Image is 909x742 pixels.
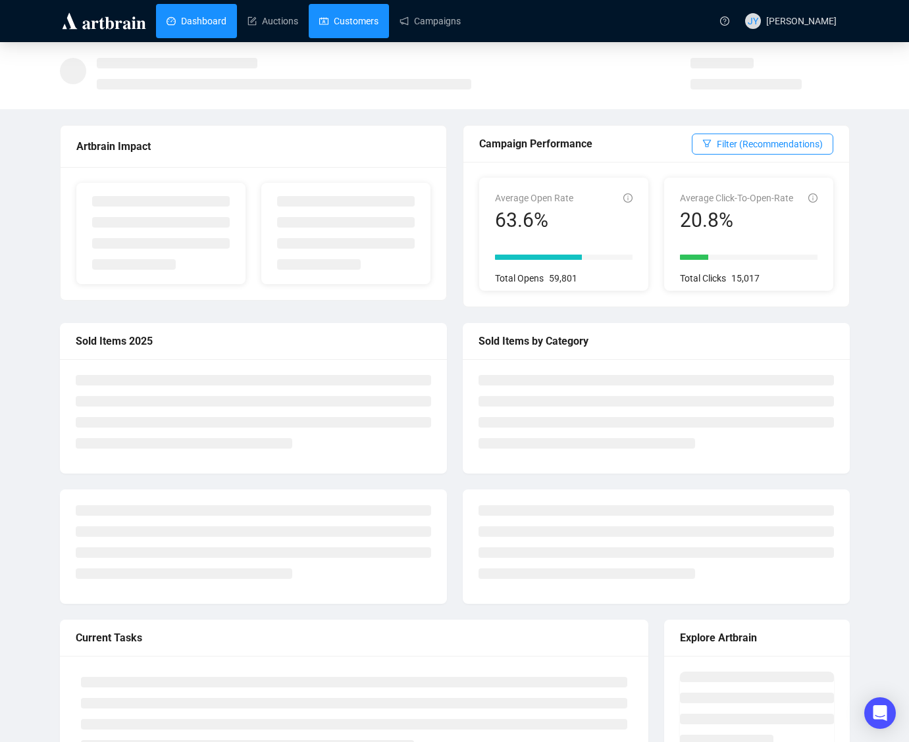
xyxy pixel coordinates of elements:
[495,208,573,233] div: 63.6%
[680,630,834,646] div: Explore Artbrain
[702,139,712,148] span: filter
[495,193,573,203] span: Average Open Rate
[400,4,461,38] a: Campaigns
[60,11,148,32] img: logo
[76,138,430,155] div: Artbrain Impact
[623,193,633,203] span: info-circle
[680,193,793,203] span: Average Click-To-Open-Rate
[680,273,726,284] span: Total Clicks
[680,208,793,233] div: 20.8%
[319,4,378,38] a: Customers
[167,4,226,38] a: Dashboard
[479,333,834,349] div: Sold Items by Category
[808,193,818,203] span: info-circle
[717,137,823,151] span: Filter (Recommendations)
[748,14,758,28] span: JY
[495,273,544,284] span: Total Opens
[76,333,431,349] div: Sold Items 2025
[76,630,633,646] div: Current Tasks
[479,136,692,152] div: Campaign Performance
[247,4,298,38] a: Auctions
[864,697,896,729] div: Open Intercom Messenger
[720,16,729,26] span: question-circle
[692,134,833,155] button: Filter (Recommendations)
[766,16,837,26] span: [PERSON_NAME]
[549,273,577,284] span: 59,801
[731,273,760,284] span: 15,017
